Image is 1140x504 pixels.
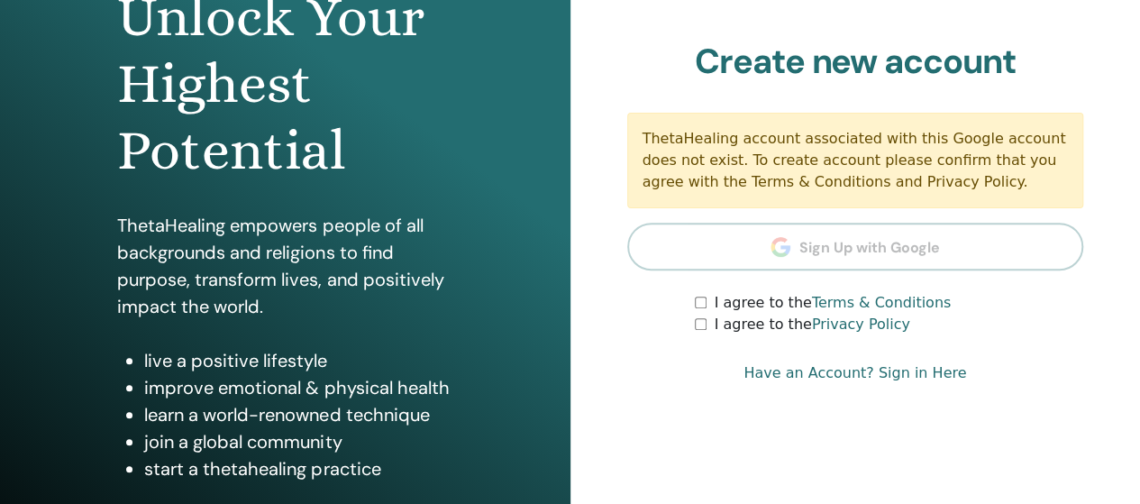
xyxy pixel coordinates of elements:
[812,316,910,333] a: Privacy Policy
[117,212,452,320] p: ThetaHealing empowers people of all backgrounds and religions to find purpose, transform lives, a...
[144,347,452,374] li: live a positive lifestyle
[627,113,1084,208] div: ThetaHealing account associated with this Google account does not exist. To create account please...
[714,292,951,314] label: I agree to the
[743,362,966,384] a: Have an Account? Sign in Here
[714,314,909,335] label: I agree to the
[144,401,452,428] li: learn a world-renowned technique
[627,41,1084,83] h2: Create new account
[144,428,452,455] li: join a global community
[144,374,452,401] li: improve emotional & physical health
[812,294,951,311] a: Terms & Conditions
[144,455,452,482] li: start a thetahealing practice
